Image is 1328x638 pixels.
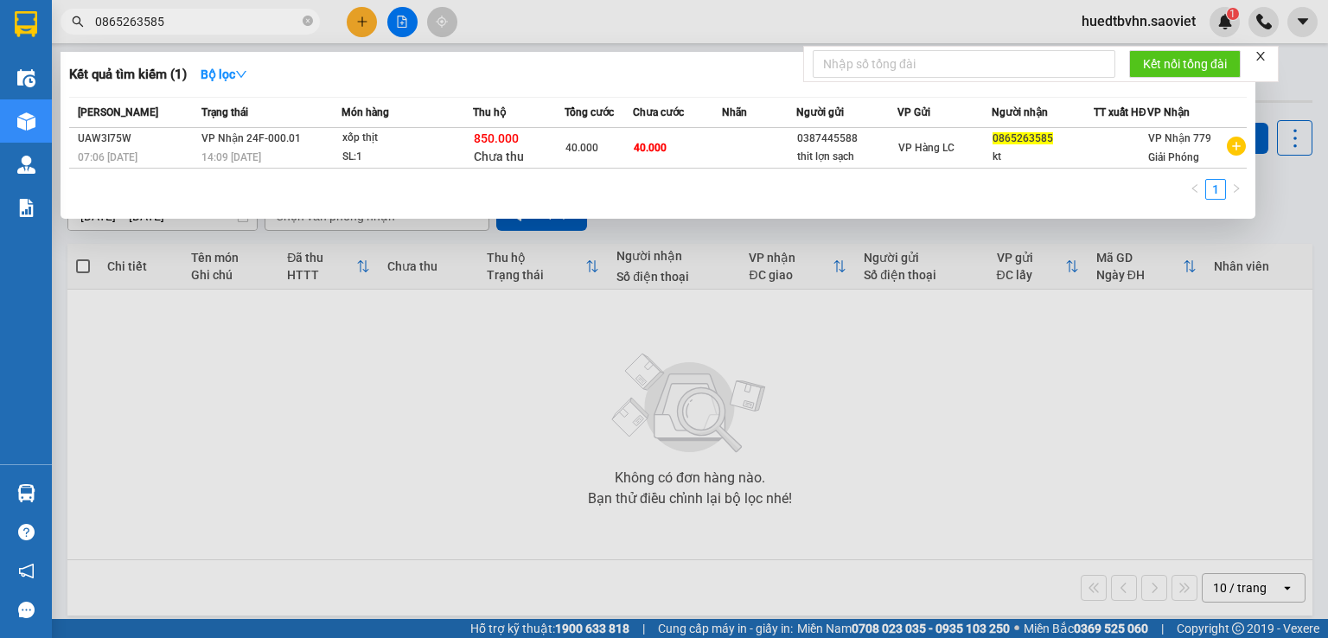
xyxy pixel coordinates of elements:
[1143,54,1227,73] span: Kết nối tổng đài
[1206,180,1225,199] a: 1
[17,156,35,174] img: warehouse-icon
[796,106,844,118] span: Người gửi
[201,132,301,144] span: VP Nhận 24F-000.01
[17,69,35,87] img: warehouse-icon
[72,16,84,28] span: search
[1231,183,1242,194] span: right
[342,129,472,148] div: xốp thịt
[473,106,506,118] span: Thu hộ
[78,130,196,148] div: UAW3I75W
[342,148,472,167] div: SL: 1
[1129,50,1241,78] button: Kết nối tổng đài
[474,131,519,145] span: 850.000
[898,142,954,154] span: VP Hàng LC
[201,151,261,163] span: 14:09 [DATE]
[187,61,261,88] button: Bộ lọcdown
[1205,179,1226,200] li: 1
[17,112,35,131] img: warehouse-icon
[201,67,247,81] strong: Bộ lọc
[633,106,684,118] span: Chưa cước
[342,106,389,118] span: Món hàng
[1148,132,1211,163] span: VP Nhận 779 Giải Phóng
[1094,106,1146,118] span: TT xuất HĐ
[813,50,1115,78] input: Nhập số tổng đài
[201,106,248,118] span: Trạng thái
[17,484,35,502] img: warehouse-icon
[474,150,524,163] span: Chưa thu
[1255,50,1267,62] span: close
[1226,179,1247,200] li: Next Page
[1147,106,1190,118] span: VP Nhận
[1184,179,1205,200] button: left
[17,199,35,217] img: solution-icon
[993,132,1053,144] span: 0865263585
[1227,137,1246,156] span: plus-circle
[69,66,187,84] h3: Kết quả tìm kiếm ( 1 )
[78,151,137,163] span: 07:06 [DATE]
[634,142,667,154] span: 40.000
[993,148,1093,166] div: kt
[797,148,897,166] div: thit lợn sạch
[565,142,598,154] span: 40.000
[78,106,158,118] span: [PERSON_NAME]
[992,106,1048,118] span: Người nhận
[95,12,299,31] input: Tìm tên, số ĐT hoặc mã đơn
[897,106,930,118] span: VP Gửi
[303,14,313,30] span: close-circle
[1226,179,1247,200] button: right
[18,563,35,579] span: notification
[303,16,313,26] span: close-circle
[797,130,897,148] div: 0387445588
[235,68,247,80] span: down
[18,602,35,618] span: message
[1184,179,1205,200] li: Previous Page
[15,11,37,37] img: logo-vxr
[722,106,747,118] span: Nhãn
[565,106,614,118] span: Tổng cước
[18,524,35,540] span: question-circle
[1190,183,1200,194] span: left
